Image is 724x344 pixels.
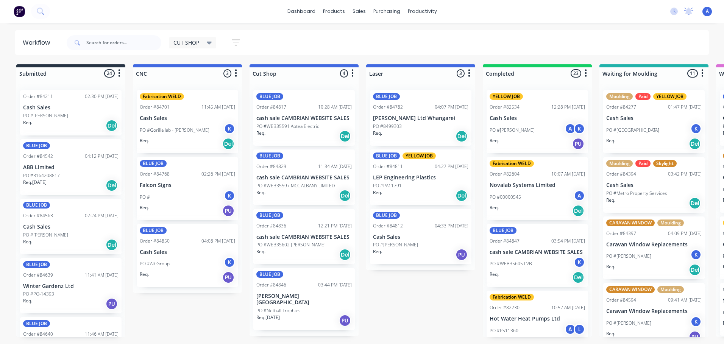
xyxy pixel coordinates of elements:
p: PO #[PERSON_NAME] [23,112,68,119]
div: L [574,324,585,335]
div: 12:28 PM [DATE] [551,104,585,111]
p: Req. [606,137,615,144]
div: Order #84812 [373,223,403,229]
p: PO #WEB35605 LVB [490,260,532,267]
p: [PERSON_NAME][GEOGRAPHIC_DATA] [256,293,352,306]
p: Winter Gardenz Ltd [23,283,119,290]
span: CUT SHOP [173,39,199,47]
div: 10:52 AM [DATE] [551,304,585,311]
div: Order #84594 [606,297,636,304]
div: Paid [635,160,651,167]
p: Caravan Window Replacements [606,241,702,248]
p: [PERSON_NAME] Ltd Whangarei [373,115,468,121]
div: BLUE JOB [373,153,400,159]
div: PU [339,314,351,327]
div: K [690,316,702,327]
div: Del [689,197,701,209]
input: Search for orders... [86,35,161,50]
p: Falcon Signs [140,182,235,188]
div: BLUE JOB [256,271,283,278]
p: Cash Sales [23,104,119,111]
div: Order #84847 [490,238,520,244]
a: dashboard [284,6,319,17]
div: 03:44 PM [DATE] [318,282,352,288]
div: CARAVAN WINDOW [606,286,655,293]
p: Cash Sales [140,115,235,121]
div: PU [689,331,701,343]
p: Req. [256,130,265,137]
p: cash sale CAMBRIAN WEBSITE SALES [490,249,585,255]
div: BLUE JOB [23,320,50,327]
div: BLUE JOBOrder #8476802:26 PM [DATE]Falcon SignsPO #KReq.PU [137,157,238,220]
div: 02:30 PM [DATE] [85,93,119,100]
div: K [690,123,702,134]
div: Moulding [657,219,684,226]
p: Req. [256,189,265,196]
div: MouldingPaidSkylightOrder #8439403:42 PM [DATE]Cash SalesPO #Metro Property ServicesReq.Del [603,157,705,213]
p: cash sale CAMBRIAN WEBSITE SALES [256,115,352,121]
div: BLUE JOB [256,93,283,100]
div: productivity [404,6,441,17]
div: BLUE JOBOrder #8485004:08 PM [DATE]Cash SalesPO #Alt GroupKReq.PU [137,224,238,287]
div: Order #82730 [490,304,520,311]
p: ABB Limited [23,164,119,171]
img: Factory [14,6,25,17]
div: 11:41 AM [DATE] [85,272,119,279]
p: Req. [490,204,499,211]
div: Del [572,205,584,217]
div: BLUE JOBOrder #8454204:12 PM [DATE]ABB LimitedPO #3164208817Req.[DATE]Del [20,139,122,195]
p: Req. [140,271,149,278]
div: Del [339,190,351,202]
div: Del [106,179,118,191]
p: Cash Sales [140,249,235,255]
div: BLUE JOBYELLOW JOBOrder #8481104:27 PM [DATE]LEP Engineering PlasticsPO #PA11791Req.Del [370,149,471,205]
div: 04:27 PM [DATE] [435,163,468,170]
div: Del [339,249,351,261]
p: Cash Sales [23,224,119,230]
div: BLUE JOB [23,142,50,149]
div: Fabrication WELD [490,160,534,167]
div: sales [349,6,370,17]
p: PO #8499303 [373,123,402,130]
div: Order #84640 [23,331,53,338]
div: Order #84768 [140,171,170,177]
div: Fabrication WELD [140,93,184,100]
div: BLUE JOBOrder #8478204:07 PM [DATE][PERSON_NAME] Ltd WhangareiPO #8499303Req.Del [370,90,471,146]
p: PO #00000545 [490,194,521,201]
p: Req. [DATE] [23,179,47,186]
div: Del [339,130,351,142]
p: Req. [373,248,382,255]
div: Del [572,271,584,283]
div: BLUE JOB [23,202,50,209]
div: PU [572,138,584,150]
div: 04:08 PM [DATE] [201,238,235,244]
p: Hot Water Heat Pumps Ltd [490,316,585,322]
div: BLUE JOB [373,93,400,100]
div: Order #84277 [606,104,636,111]
div: 11:46 AM [DATE] [85,331,119,338]
div: K [574,257,585,268]
div: 11:34 AM [DATE] [318,163,352,170]
div: K [224,190,235,201]
div: 04:12 PM [DATE] [85,153,119,160]
div: A [565,324,576,335]
div: Fabrication WELD [490,294,534,300]
p: Req. [606,330,615,337]
div: PU [222,205,234,217]
div: Workflow [23,38,54,47]
div: BLUE JOB [490,227,516,234]
div: Fabrication WELDOrder #8470111:45 AM [DATE]Cash SalesPO #Gorilla lab - [PERSON_NAME]KReq.Del [137,90,238,153]
div: BLUE JOBOrder #8481710:28 AM [DATE]cash sale CAMBRIAN WEBSITE SALESPO #WEB35591 Aotea ElectricReq... [253,90,355,146]
div: BLUE JOBOrder #8482911:34 AM [DATE]cash sale CAMBRIAN WEBSITE SALESPO #WEB35597 MCC ALBANY LIMITE... [253,149,355,205]
div: K [574,123,585,134]
div: purchasing [370,6,404,17]
p: PO #Gorilla lab - [PERSON_NAME] [140,127,209,134]
p: LEP Engineering Plastics [373,174,468,181]
div: Order #82534 [490,104,520,111]
p: PO #[PERSON_NAME] [606,320,651,327]
div: 04:09 PM [DATE] [668,230,702,237]
div: BLUE JOB [140,160,167,167]
div: Del [456,130,468,142]
div: Del [689,138,701,150]
p: Req. [23,238,32,245]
